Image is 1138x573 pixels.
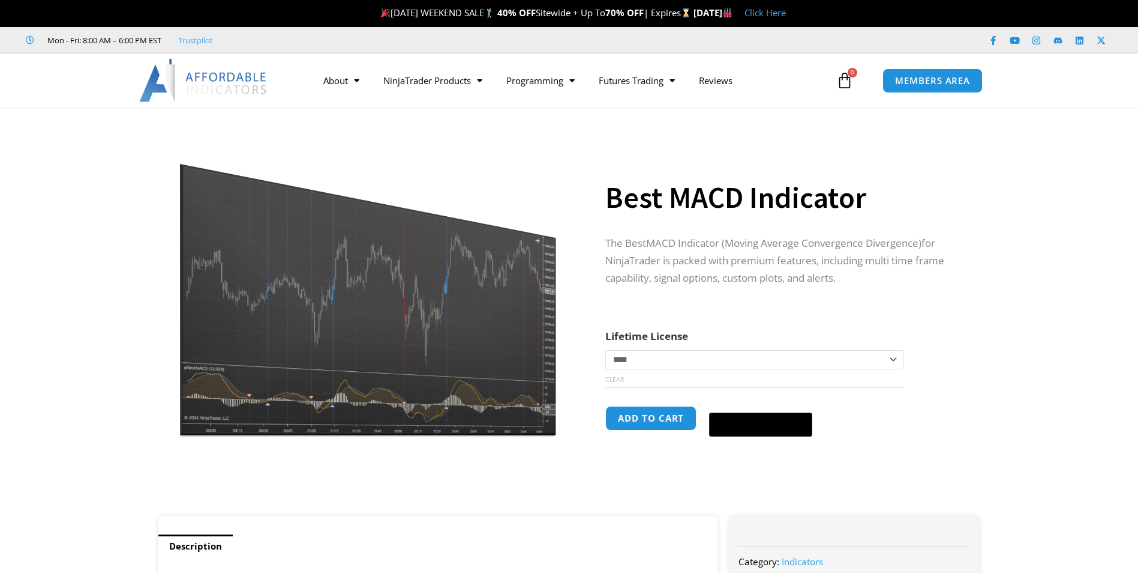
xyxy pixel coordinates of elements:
[587,67,687,94] a: Futures Trading
[687,67,744,94] a: Reviews
[744,7,786,19] a: Click Here
[605,236,646,250] span: The Best
[605,177,956,219] h1: Best MACD Indicator
[738,556,779,568] span: Category:
[311,67,833,94] nav: Menu
[311,67,371,94] a: About
[178,33,213,47] a: Trustpilot
[723,8,732,17] img: 🏭
[646,236,921,250] span: MACD Indicator (Moving Average Convergence Divergence)
[139,59,268,102] img: LogoAI | Affordable Indicators – NinjaTrader
[895,76,970,85] span: MEMBERS AREA
[707,404,815,405] iframe: Secure payment input frame
[497,7,536,19] strong: 40% OFF
[44,33,161,47] span: Mon - Fri: 8:00 AM – 6:00 PM EST
[378,7,693,19] span: [DATE] WEEKEND SALE Sitewide + Up To | Expires
[709,413,812,437] button: Buy with GPay
[605,446,956,457] iframe: PayPal Message 1
[681,8,690,17] img: ⌛
[158,535,233,558] a: Description
[782,556,823,568] a: Indicators
[882,68,983,93] a: MEMBERS AREA
[605,236,944,285] span: for NinjaTrader is packed with premium features, including multi time frame capability, signal op...
[848,68,857,77] span: 0
[371,67,494,94] a: NinjaTrader Products
[381,8,390,17] img: 🎉
[605,406,696,431] button: Add to cart
[494,67,587,94] a: Programming
[485,8,494,17] img: 🏌️‍♂️
[605,329,688,343] label: Lifetime License
[818,63,871,98] a: 0
[605,7,644,19] strong: 70% OFF
[605,375,624,384] a: Clear options
[693,7,732,19] strong: [DATE]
